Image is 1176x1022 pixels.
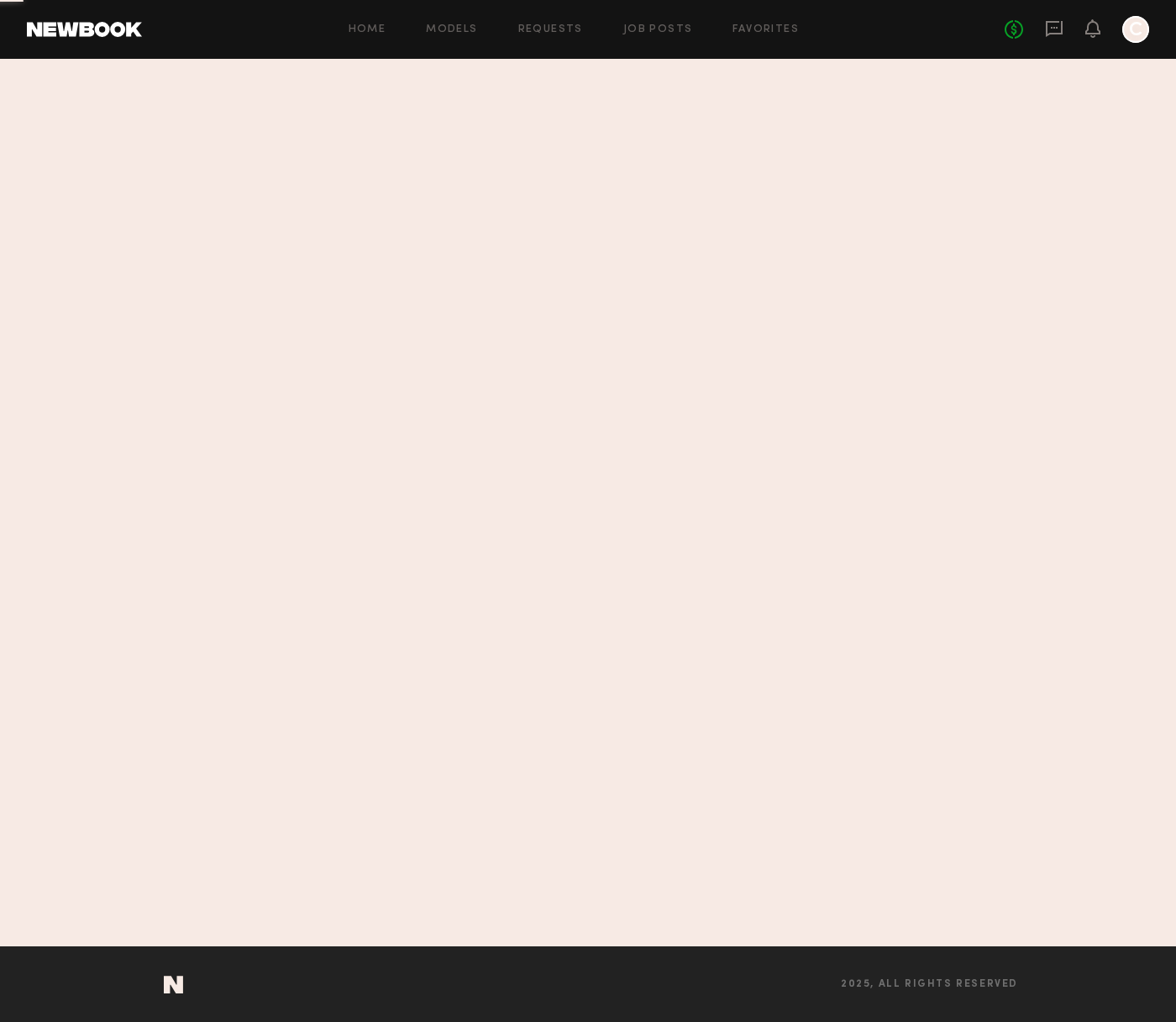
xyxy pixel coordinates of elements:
[349,24,386,35] a: Home
[841,979,1018,990] span: 2025, all rights reserved
[518,24,583,35] a: Requests
[732,24,799,35] a: Favorites
[426,24,477,35] a: Models
[1122,16,1149,43] a: C
[623,24,693,35] a: Job Posts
